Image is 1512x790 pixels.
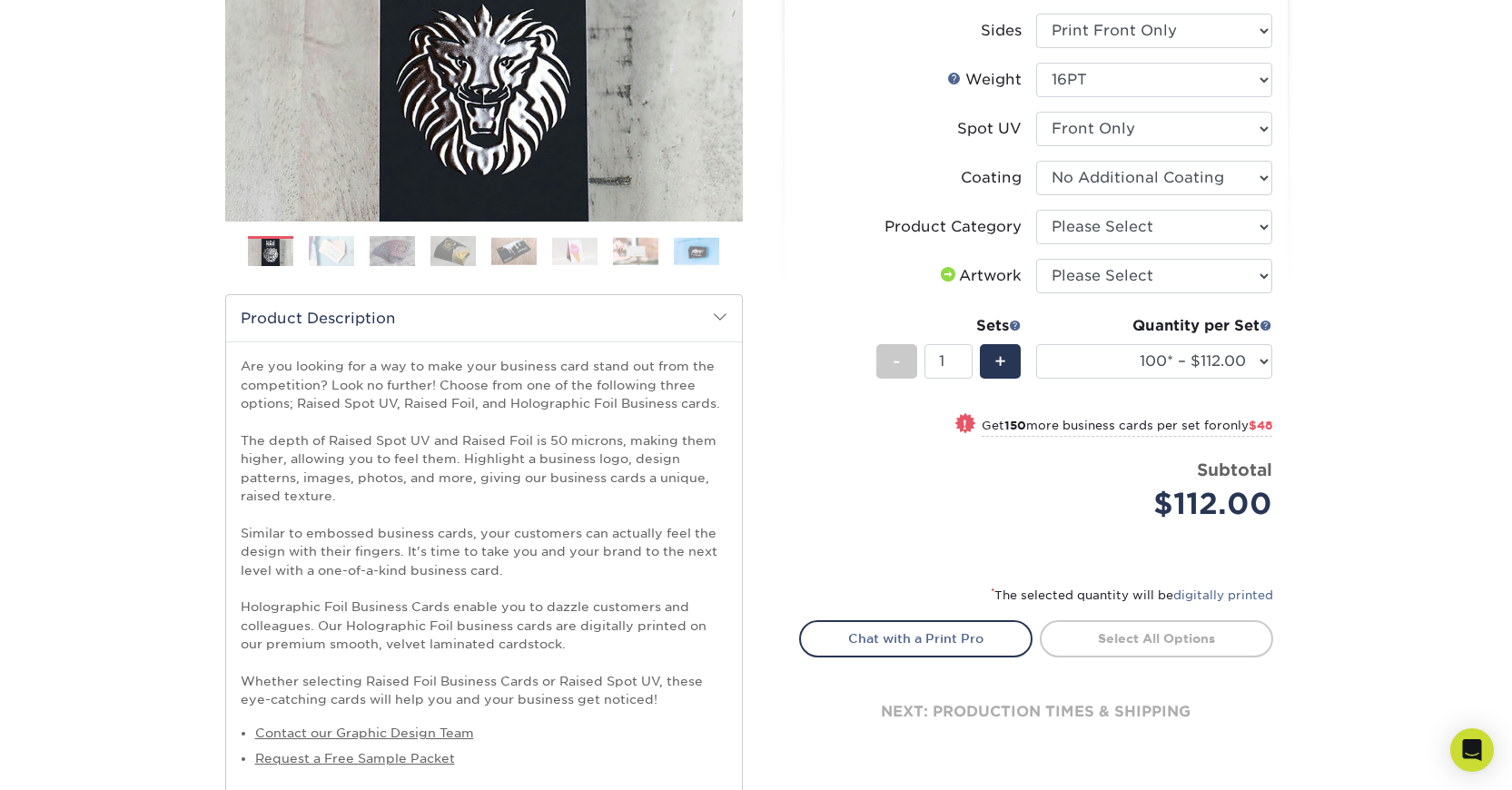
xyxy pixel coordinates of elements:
div: $112.00 [1050,482,1272,526]
span: - [893,348,901,375]
small: The selected quantity will be [991,588,1273,602]
a: Request a Free Sample Packet [255,751,455,765]
span: $48 [1249,419,1272,432]
a: digitally printed [1173,588,1273,602]
div: Product Category [884,216,1022,238]
img: Business Cards 05 [491,237,537,265]
img: Business Cards 02 [309,235,354,267]
img: Business Cards 07 [613,237,658,265]
div: Weight [947,69,1022,91]
span: + [994,348,1006,375]
span: only [1222,419,1272,432]
a: Chat with a Print Pro [799,620,1033,657]
a: Contact our Graphic Design Team [255,726,474,740]
img: Business Cards 01 [248,230,293,275]
img: Business Cards 04 [430,235,476,267]
div: next: production times & shipping [799,657,1273,766]
img: Business Cards 03 [370,235,415,267]
div: Spot UV [957,118,1022,140]
img: Business Cards 06 [552,237,598,265]
div: Sets [876,315,1022,337]
p: Are you looking for a way to make your business card stand out from the competition? Look no furt... [241,357,727,708]
img: Business Cards 08 [674,237,719,265]
strong: 150 [1004,419,1026,432]
div: Sides [981,20,1022,42]
strong: Subtotal [1197,459,1272,479]
h2: Product Description [226,295,742,341]
div: Coating [961,167,1022,189]
div: Open Intercom Messenger [1450,728,1494,772]
iframe: Google Customer Reviews [5,735,154,784]
div: Quantity per Set [1036,315,1272,337]
div: Artwork [937,265,1022,287]
span: ! [963,415,967,434]
a: Select All Options [1040,620,1273,657]
small: Get more business cards per set for [982,419,1272,437]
